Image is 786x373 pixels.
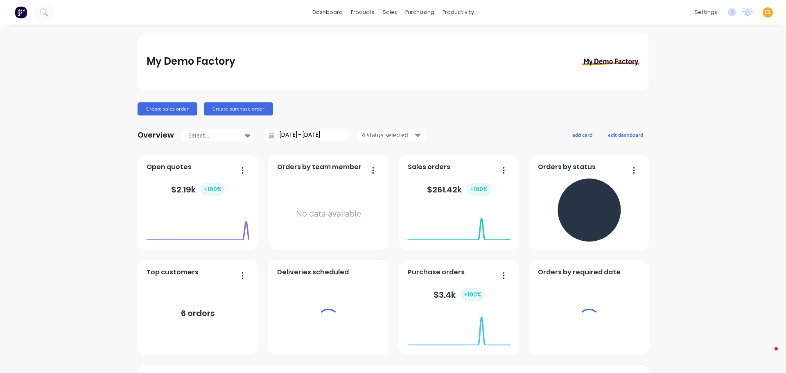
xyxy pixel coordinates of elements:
span: Orders by required date [538,267,621,277]
div: Overview [138,127,174,143]
div: No data available [277,175,380,253]
div: + 100 % [201,183,225,196]
a: dashboard [308,6,347,18]
div: purchasing [401,6,438,18]
button: 4 status selected [357,129,427,141]
span: Open quotes [147,162,192,172]
span: Orders by team member [277,162,361,172]
div: My Demo Factory [147,53,235,70]
div: $ 261.42k [427,183,491,196]
button: Create purchase order [204,102,273,115]
div: + 100 % [467,183,491,196]
span: Orders by status [538,162,596,172]
div: $ 3.4k [434,288,485,301]
button: edit dashboard [603,129,648,140]
span: Deliveries scheduled [277,267,349,277]
div: productivity [438,6,478,18]
div: + 100 % [461,288,485,301]
img: My Demo Factory [582,56,639,66]
div: 6 orders [181,307,215,319]
iframe: Intercom live chat [758,345,778,365]
div: 4 status selected [362,131,413,139]
span: Sales orders [408,162,450,172]
button: Create sales order [138,102,197,115]
button: add card [567,129,598,140]
img: Factory [15,6,27,18]
div: $ 2.19k [171,183,225,196]
div: sales [379,6,401,18]
span: CS [765,9,771,16]
span: Purchase orders [408,267,465,277]
div: products [347,6,379,18]
div: settings [691,6,721,18]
